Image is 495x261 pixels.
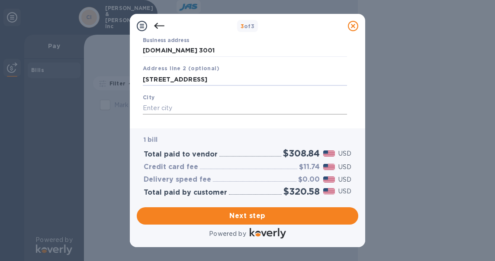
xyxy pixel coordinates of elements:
[241,23,255,29] b: of 3
[209,229,246,238] p: Powered by
[144,163,198,171] h3: Credit card fee
[283,148,320,159] h2: $308.84
[144,176,211,184] h3: Delivery speed fee
[323,150,335,157] img: USD
[144,150,218,159] h3: Total paid to vendor
[338,175,351,184] p: USD
[143,73,347,86] input: Enter address line 2
[143,94,155,101] b: City
[241,23,244,29] span: 3
[298,176,320,184] h3: $0.00
[338,187,351,196] p: USD
[323,164,335,170] img: USD
[323,188,335,194] img: USD
[137,207,358,225] button: Next step
[283,186,320,197] h2: $320.58
[143,44,347,57] input: Enter address
[144,211,351,221] span: Next step
[143,65,219,72] b: Address line 2 (optional)
[323,176,335,183] img: USD
[338,149,351,158] p: USD
[338,163,351,172] p: USD
[144,189,227,197] h3: Total paid by customer
[250,228,286,238] img: Logo
[299,163,320,171] h3: $11.74
[144,136,157,143] b: 1 bill
[143,102,347,115] input: Enter city
[143,38,189,43] label: Business address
